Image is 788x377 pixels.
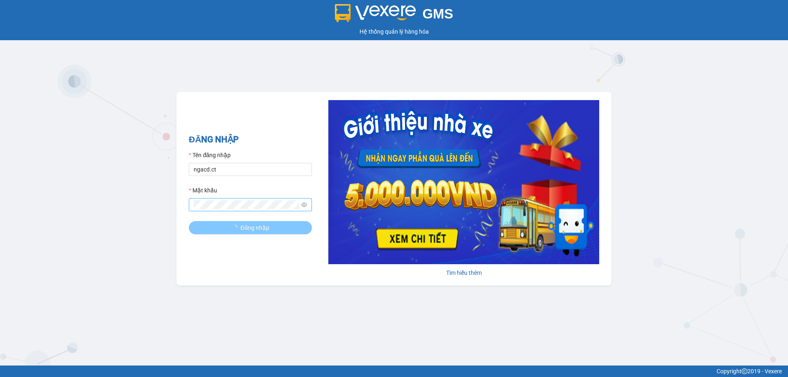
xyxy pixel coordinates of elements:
[422,6,453,21] span: GMS
[189,186,217,195] label: Mật khẩu
[328,268,599,277] div: Tìm hiểu thêm
[742,368,747,374] span: copyright
[189,163,312,176] input: Tên đăng nhập
[2,27,786,36] div: Hệ thống quản lý hàng hóa
[335,12,454,19] a: GMS
[189,151,231,160] label: Tên đăng nhập
[189,221,312,234] button: Đăng nhập
[335,4,416,22] img: logo 2
[194,200,300,209] input: Mật khẩu
[301,202,307,208] span: eye
[6,367,782,376] div: Copyright 2019 - Vexere
[328,100,599,264] img: banner-0
[231,225,241,231] span: loading
[189,133,312,146] h2: ĐĂNG NHẬP
[241,223,269,232] span: Đăng nhập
